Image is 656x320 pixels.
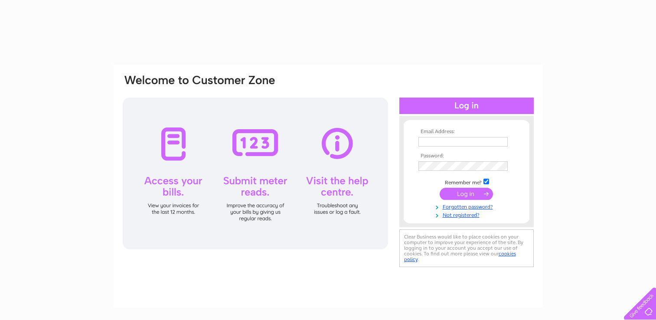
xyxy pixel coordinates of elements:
div: Clear Business would like to place cookies on your computer to improve your experience of the sit... [399,229,534,267]
th: Email Address: [416,129,517,135]
a: Forgotten password? [418,202,517,210]
a: Not registered? [418,210,517,219]
a: cookies policy [404,251,516,262]
td: Remember me? [416,177,517,186]
th: Password: [416,153,517,159]
input: Submit [440,188,493,200]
